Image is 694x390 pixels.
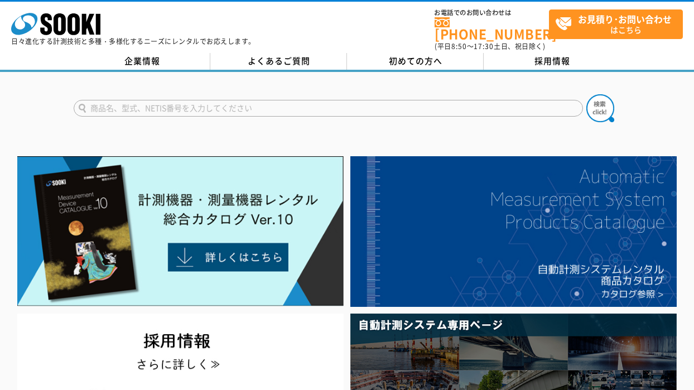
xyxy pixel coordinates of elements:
[11,38,256,45] p: 日々進化する計測技術と多種・多様化するニーズにレンタルでお応えします。
[347,53,484,70] a: 初めての方へ
[210,53,347,70] a: よくあるご質問
[17,156,344,306] img: Catalog Ver10
[555,10,682,38] span: はこちら
[578,12,672,26] strong: お見積り･お問い合わせ
[586,94,614,122] img: btn_search.png
[435,17,549,40] a: [PHONE_NUMBER]
[549,9,683,39] a: お見積り･お問い合わせはこちら
[389,55,442,67] span: 初めての方へ
[484,53,620,70] a: 採用情報
[435,41,545,51] span: (平日 ～ 土日、祝日除く)
[451,41,467,51] span: 8:50
[350,156,677,307] img: 自動計測システムカタログ
[474,41,494,51] span: 17:30
[74,100,583,117] input: 商品名、型式、NETIS番号を入力してください
[74,53,210,70] a: 企業情報
[435,9,549,16] span: お電話でのお問い合わせは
